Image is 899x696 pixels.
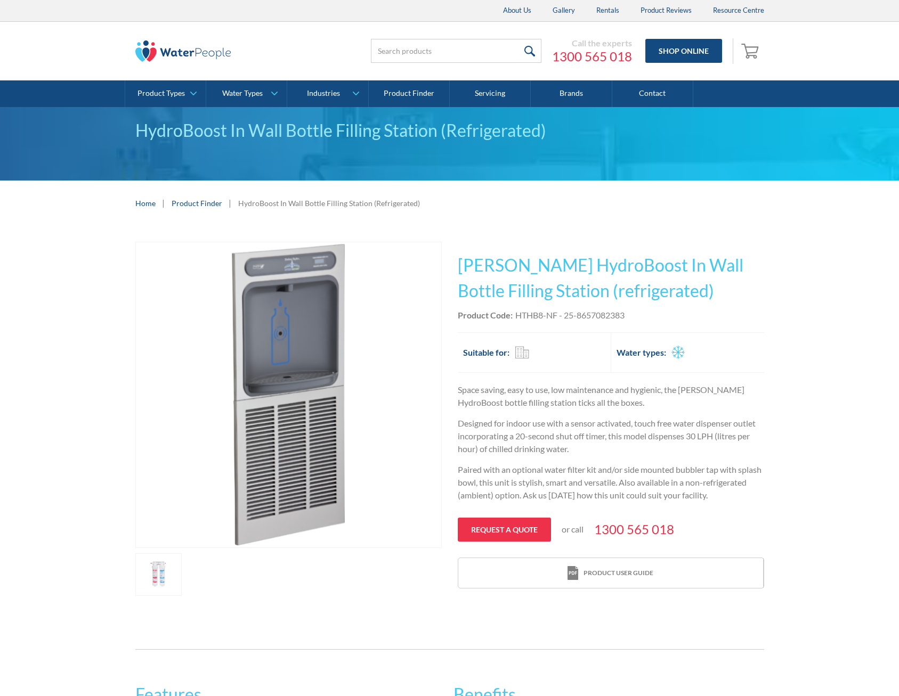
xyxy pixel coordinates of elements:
a: Open cart [739,38,764,64]
p: Designed for indoor use with a sensor activated, touch free water dispenser outlet incorporating ... [458,417,764,455]
div: HydroBoost In Wall Bottle Filling Station (Refrigerated) [238,198,420,209]
input: Search products [371,39,541,63]
div: | [161,196,166,209]
a: open lightbox [135,553,182,596]
div: HTHB8-NF - 25-8657082383 [515,309,625,322]
a: Industries [287,80,368,107]
h2: Water types: [617,346,666,359]
h2: Suitable for: [463,346,509,359]
div: HydroBoost In Wall Bottle Filling Station (Refrigerated) [135,118,764,143]
img: shopping cart [741,42,762,59]
div: Industries [307,89,340,98]
strong: Product Code: [458,310,513,320]
div: | [228,196,233,209]
img: HydroBoost In Wall Bottle Filling Station (Refrigerated) [136,242,441,547]
a: 1300 565 018 [594,520,674,539]
a: 1300 565 018 [552,48,632,64]
img: print icon [568,566,578,580]
p: Paired with an optional water filter kit and/or side mounted bubbler tap with splash bowl, this u... [458,463,764,502]
a: print iconProduct user guide [458,558,763,588]
div: Call the experts [552,38,632,48]
div: Product user guide [584,568,653,578]
a: Shop Online [645,39,722,63]
a: Brands [531,80,612,107]
h1: [PERSON_NAME] HydroBoost In Wall Bottle Filling Station (refrigerated) [458,252,764,304]
a: open lightbox [135,242,442,548]
div: Product Types [137,89,185,98]
a: Product Types [125,80,206,107]
div: Water Types [222,89,263,98]
a: Contact [612,80,693,107]
a: Product Finder [369,80,450,107]
p: Space saving, easy to use, low maintenance and hygienic, the [PERSON_NAME] HydroBoost bottle fill... [458,383,764,409]
img: The Water People [135,40,231,62]
a: Home [135,198,156,209]
p: or call [562,523,584,536]
a: Product Finder [172,198,222,209]
a: Servicing [450,80,531,107]
a: Water Types [206,80,287,107]
a: Request a quote [458,518,551,542]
